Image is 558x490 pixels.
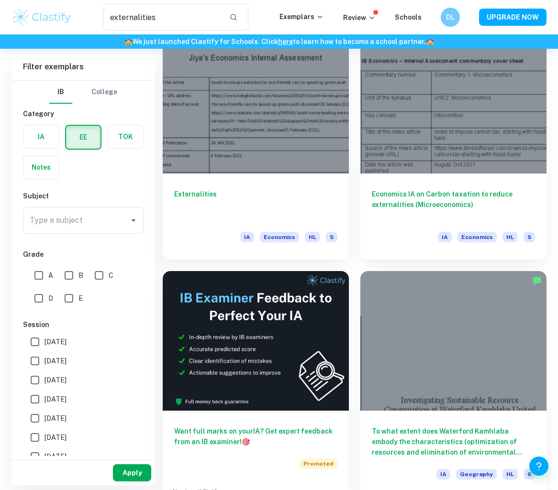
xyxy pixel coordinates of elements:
span: 🏫 [426,38,434,45]
button: Help and Feedback [529,457,548,476]
h6: DL [445,12,456,22]
span: [DATE] [45,394,67,404]
span: D [48,293,53,304]
span: HL [305,232,320,242]
h6: Subject [23,191,144,201]
span: B [78,270,83,281]
a: ExternalitiesIAEconomicsHL5 [163,34,349,260]
span: IA [240,232,254,242]
h6: Economics IA on Carbon taxation to reduce externalities (Microeconomics) [372,189,535,220]
span: C [109,270,113,281]
p: Exemplars [279,11,324,22]
input: Search for any exemplars... [103,4,222,31]
span: 5 [524,232,535,242]
span: 5 [326,232,337,242]
h6: Session [23,319,144,330]
p: Review [343,12,376,23]
button: EE [66,126,100,149]
h6: Category [23,109,144,119]
span: [DATE] [45,337,67,347]
button: TOK [108,125,143,148]
button: Apply [113,464,151,481]
span: HL [502,469,518,479]
span: [DATE] [45,432,67,443]
span: HL [502,232,518,242]
h6: Grade [23,249,144,260]
span: 6 [524,469,535,479]
span: 🎯 [242,438,250,446]
span: A [48,270,53,281]
span: [DATE] [45,451,67,462]
span: 🏫 [124,38,133,45]
img: Marked [532,276,542,285]
button: College [91,81,117,104]
span: Economics [458,232,497,242]
button: Open [127,214,140,227]
img: Thumbnail [163,271,349,411]
span: [DATE] [45,356,67,366]
a: here [278,38,293,45]
a: Economics IA on Carbon taxation to reduce externalities (Microeconomics)IAEconomicsHL5 [360,34,547,260]
button: IB [49,81,72,104]
img: Clastify logo [11,8,72,27]
span: Geography [456,469,497,479]
h6: To what extent does Waterford Kamhlaba embody the characteristics (optimization of resources and ... [372,426,535,457]
h6: Want full marks on your IA ? Get expert feedback from an IB examiner! [174,426,337,447]
span: [DATE] [45,375,67,385]
span: IA [438,232,452,242]
span: Promoted [300,458,337,469]
button: Notes [23,156,59,179]
h6: Externalities [174,189,337,220]
h6: We just launched Clastify for Schools. Click to learn how to become a school partner. [2,36,556,47]
a: Schools [395,13,422,21]
div: Filter type choice [49,81,117,104]
button: IA [23,125,59,148]
span: IA [436,469,450,479]
span: E [78,293,83,304]
span: Economics [260,232,299,242]
button: DL [441,8,460,27]
h6: Filter exemplars [11,54,155,80]
span: [DATE] [45,413,67,424]
button: UPGRADE NOW [479,9,547,26]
